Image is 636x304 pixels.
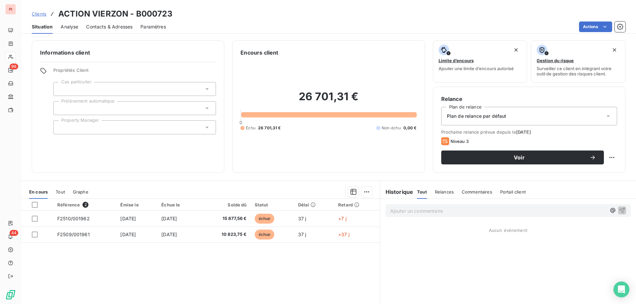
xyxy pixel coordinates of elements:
div: Solde dû [203,202,247,207]
span: Limite d’encours [439,58,474,63]
span: Tout [417,189,427,195]
div: Délai [298,202,331,207]
h6: Encours client [240,49,278,57]
input: Ajouter une valeur [59,86,64,92]
span: 10 823,75 € [203,231,247,238]
span: En cours [29,189,48,195]
span: [DATE] [161,216,177,221]
h2: 26 701,31 € [240,90,416,110]
span: Portail client [500,189,526,195]
span: échue [255,214,275,224]
span: Niveau 3 [450,139,469,144]
span: [DATE] [120,216,136,221]
span: 26 701,31 € [258,125,281,131]
span: échue [255,230,275,239]
h3: ACTION VIERZON - B000723 [58,8,173,20]
span: Propriétés Client [53,67,216,77]
span: Voir [449,155,589,160]
span: 37 j [298,216,306,221]
span: Paramètres [140,23,166,30]
a: Clients [32,11,46,17]
span: 0,00 € [403,125,417,131]
span: Contacts & Adresses [86,23,132,30]
span: 2 [82,202,88,208]
span: Prochaine relance prévue depuis le [441,129,617,135]
span: Commentaires [462,189,492,195]
img: Logo LeanPay [5,289,16,300]
input: Ajouter une valeur [59,105,64,111]
h6: Informations client [40,49,216,57]
button: Voir [441,151,604,164]
button: Actions [579,22,612,32]
span: Surveiller ce client en intégrant votre outil de gestion des risques client. [537,66,620,76]
span: [DATE] [120,232,136,237]
span: Échu [246,125,255,131]
span: 44 [10,230,18,236]
span: F2510/001962 [57,216,90,221]
span: F2509/001961 [57,232,90,237]
span: +37 j [338,232,349,237]
div: PI [5,4,16,15]
span: 37 j [298,232,306,237]
span: 0 [239,120,242,125]
div: Statut [255,202,290,207]
span: Tout [56,189,65,195]
div: Open Intercom Messenger [613,282,629,297]
span: Relances [435,189,454,195]
button: Gestion du risqueSurveiller ce client en intégrant votre outil de gestion des risques client. [531,40,625,83]
div: Émise le [120,202,153,207]
button: Limite d’encoursAjouter une limite d’encours autorisé [433,40,527,83]
span: Aucun évènement [489,228,527,233]
span: Analyse [61,23,78,30]
h6: Relance [441,95,617,103]
span: 15 877,56 € [203,215,247,222]
span: 96 [10,64,18,69]
div: Référence [57,202,113,208]
span: Gestion du risque [537,58,574,63]
span: Situation [32,23,53,30]
span: [DATE] [161,232,177,237]
span: Graphe [73,189,88,195]
input: Ajouter une valeur [59,124,64,130]
span: Ajouter une limite d’encours autorisé [439,66,514,71]
span: Plan de relance par défaut [447,113,506,119]
span: Non-échu [382,125,401,131]
div: Retard [338,202,376,207]
h6: Historique [380,188,413,196]
div: Échue le [161,202,195,207]
span: +7 j [338,216,346,221]
span: [DATE] [516,129,531,135]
